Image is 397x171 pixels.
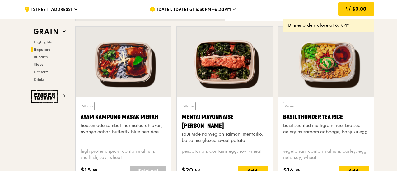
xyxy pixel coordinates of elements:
div: Basil Thunder Tea Rice [283,113,369,121]
span: [STREET_ADDRESS] [31,7,72,13]
span: [DATE], [DATE] at 5:30PM–6:30PM [156,7,231,13]
div: Warm [182,102,196,110]
img: Ember Smokery web logo [31,90,60,103]
div: vegetarian, contains allium, barley, egg, nuts, soy, wheat [283,148,369,161]
div: high protein, spicy, contains allium, shellfish, soy, wheat [81,148,166,161]
div: Mentai Mayonnaise [PERSON_NAME] [182,113,267,130]
span: Desserts [34,70,48,74]
span: Highlights [34,40,52,44]
div: Warm [81,102,95,110]
span: Regulars [34,47,50,52]
span: Bundles [34,55,48,59]
img: Grain web logo [31,26,60,37]
div: housemade sambal marinated chicken, nyonya achar, butterfly blue pea rice [81,123,166,135]
div: Dinner orders close at 6:15PM [288,22,369,29]
span: $0.00 [352,6,366,12]
div: Ayam Kampung Masak Merah [81,113,166,121]
div: basil scented multigrain rice, braised celery mushroom cabbage, hanjuku egg [283,123,369,135]
div: pescatarian, contains egg, soy, wheat [182,148,267,161]
div: sous vide norwegian salmon, mentaiko, balsamic glazed sweet potato [182,131,267,144]
span: Drinks [34,77,44,82]
span: Sides [34,62,43,67]
div: Warm [283,102,297,110]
